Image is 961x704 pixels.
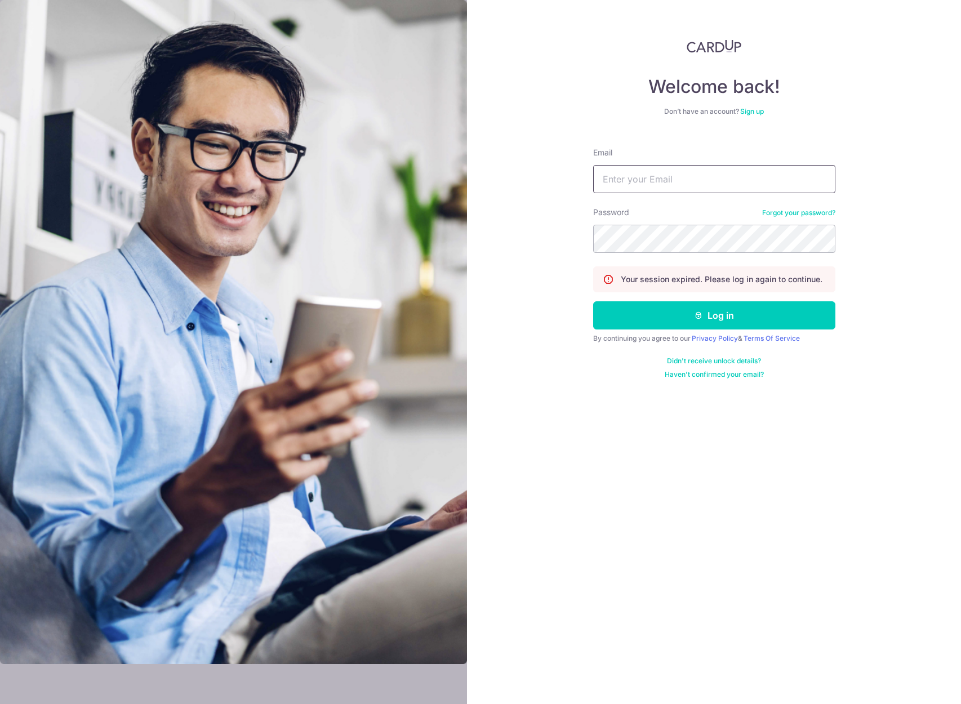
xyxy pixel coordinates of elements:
[593,147,612,158] label: Email
[687,39,742,53] img: CardUp Logo
[593,165,835,193] input: Enter your Email
[593,334,835,343] div: By continuing you agree to our &
[593,75,835,98] h4: Welcome back!
[744,334,800,342] a: Terms Of Service
[621,274,822,285] p: Your session expired. Please log in again to continue.
[26,8,49,18] span: Help
[665,370,764,379] a: Haven't confirmed your email?
[667,357,761,366] a: Didn't receive unlock details?
[593,107,835,116] div: Don’t have an account?
[740,107,764,115] a: Sign up
[593,301,835,329] button: Log in
[692,334,738,342] a: Privacy Policy
[593,207,629,218] label: Password
[762,208,835,217] a: Forgot your password?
